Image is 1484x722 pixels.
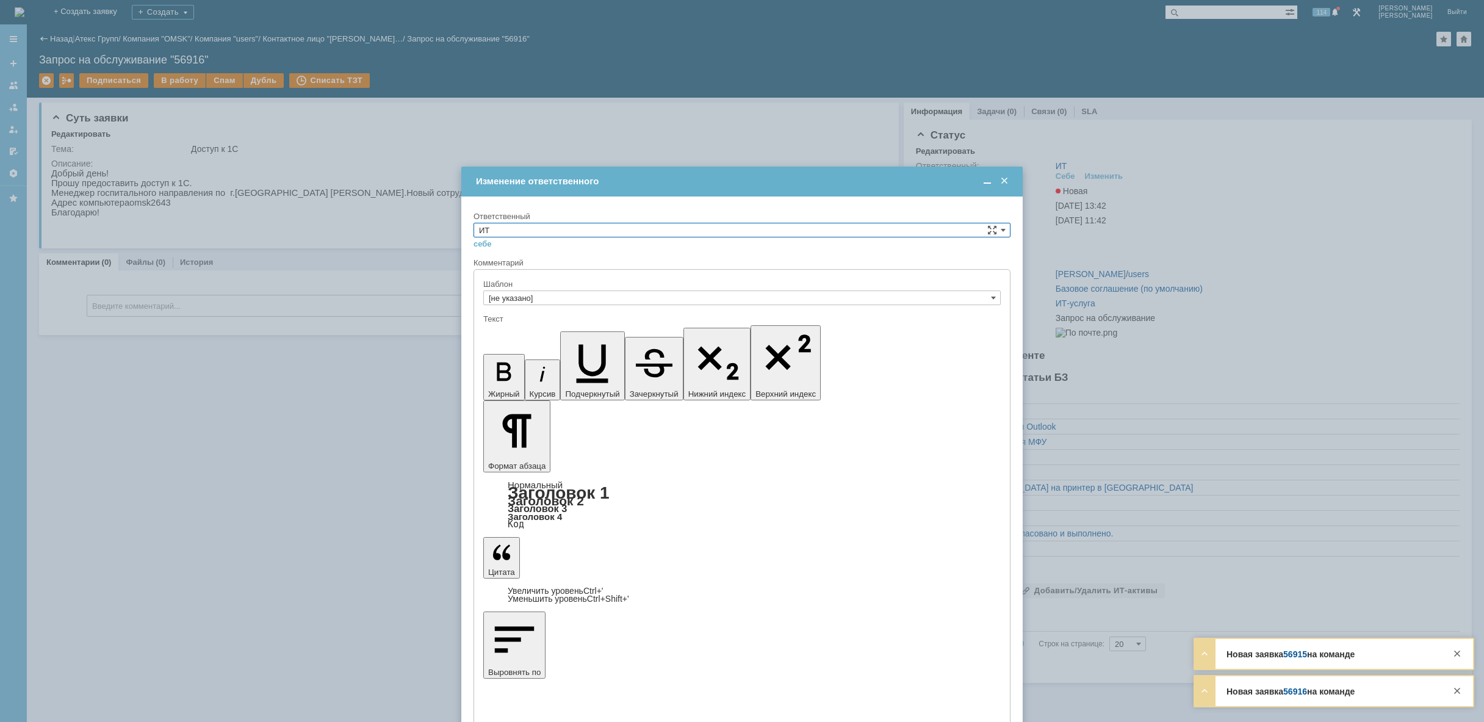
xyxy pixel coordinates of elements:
span: Верхний индекс [755,389,816,399]
a: Код [508,519,524,530]
span: Закрыть [998,176,1010,187]
div: Комментарий [474,258,1010,269]
span: Выровнять по [488,668,541,677]
div: Закрыть [1450,646,1464,661]
a: Decrease [508,594,629,604]
strong: Новая заявка на команде [1226,649,1355,659]
a: Заголовок 2 [508,494,584,508]
span: Свернуть (Ctrl + M) [981,176,993,187]
button: Курсив [525,359,561,400]
div: Шаблон [483,280,998,288]
div: Изменение ответственного [476,176,1010,187]
div: Формат абзаца [483,481,1001,529]
button: Подчеркнутый [560,331,624,400]
button: Выровнять по [483,612,546,679]
span: Цитата [488,568,515,577]
div: Ответственный [474,212,1008,220]
button: Формат абзаца [483,400,550,472]
a: Нормальный [508,480,563,490]
a: Заголовок 3 [508,503,567,514]
button: Зачеркнутый [625,337,683,400]
button: Цитата [483,537,520,579]
strong: Новая заявка на команде [1226,687,1355,696]
a: Increase [508,586,603,596]
span: Формат абзаца [488,461,546,471]
span: Ctrl+' [583,586,603,596]
button: Нижний индекс [683,328,751,400]
a: Заголовок 1 [508,483,610,502]
button: Верхний индекс [751,325,821,400]
span: Жирный [488,389,520,399]
div: Текст [483,315,998,323]
a: 56915 [1283,649,1307,659]
div: Закрыть [1450,684,1464,698]
span: omsk2643 [78,29,120,39]
div: Цитата [483,587,1001,603]
span: Нижний индекс [688,389,746,399]
a: Заголовок 4 [508,511,562,522]
span: Курсив [530,389,556,399]
a: себе [474,239,492,249]
span: Сложная форма [987,225,997,235]
span: Зачеркнутый [630,389,679,399]
div: Развернуть [1197,684,1212,698]
div: Развернуть [1197,646,1212,661]
span: Ctrl+Shift+' [587,594,629,604]
span: Подчеркнутый [565,389,619,399]
button: Жирный [483,354,525,400]
a: 56916 [1283,687,1307,696]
